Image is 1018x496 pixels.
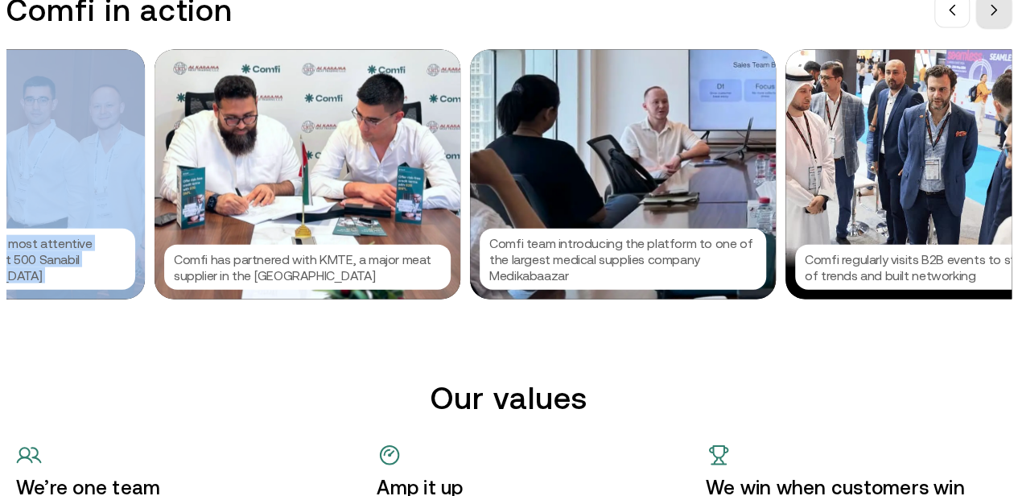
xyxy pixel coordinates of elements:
p: Comfi has partnered with KMTE, a major meat supplier in the [GEOGRAPHIC_DATA] [174,251,441,283]
p: Comfi team introducing the platform to one of the largest medical supplies company Medikabaazar [489,235,756,283]
h2: Our values [16,380,1002,416]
